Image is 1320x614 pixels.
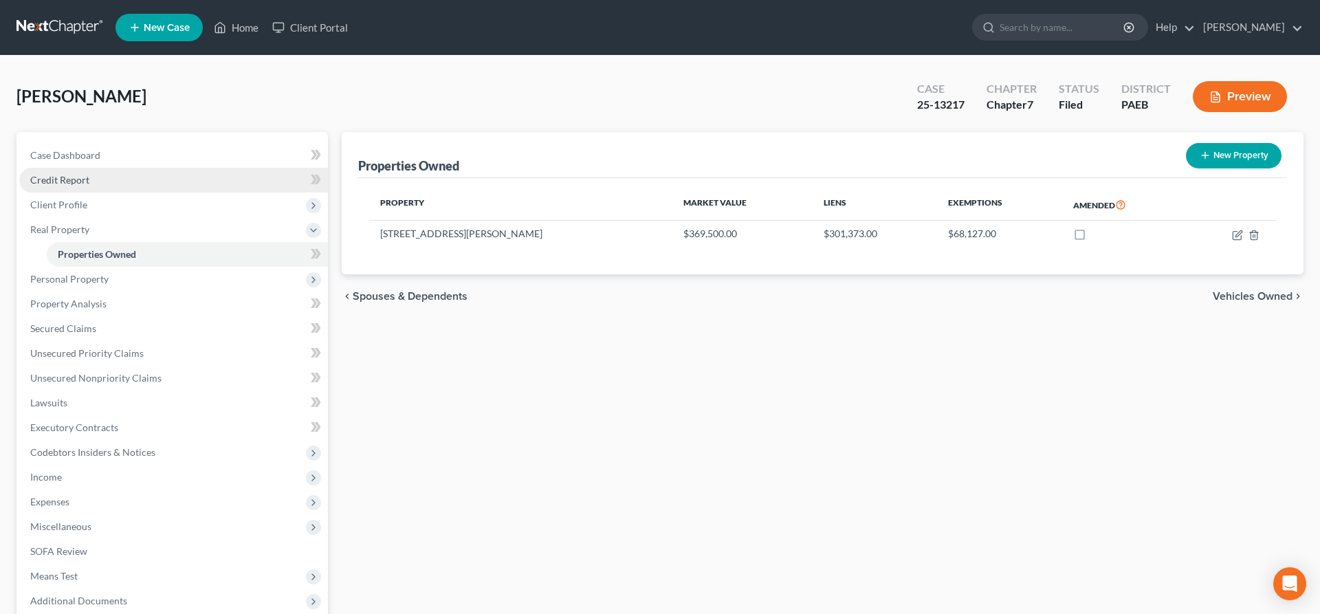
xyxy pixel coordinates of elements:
[917,97,965,113] div: 25-13217
[1292,291,1303,302] i: chevron_right
[1121,81,1171,97] div: District
[1059,81,1099,97] div: Status
[342,291,467,302] button: chevron_left Spouses & Dependents
[19,366,328,391] a: Unsecured Nonpriority Claims
[30,298,107,309] span: Property Analysis
[16,86,146,106] span: [PERSON_NAME]
[30,446,155,458] span: Codebtors Insiders & Notices
[937,189,1063,221] th: Exemptions
[1213,291,1303,302] button: Vehicles Owned chevron_right
[1121,97,1171,113] div: PAEB
[1000,14,1125,40] input: Search by name...
[30,570,78,582] span: Means Test
[19,292,328,316] a: Property Analysis
[813,189,937,221] th: Liens
[19,539,328,564] a: SOFA Review
[30,496,69,507] span: Expenses
[1193,81,1287,112] button: Preview
[30,273,109,285] span: Personal Property
[265,15,355,40] a: Client Portal
[58,248,136,260] span: Properties Owned
[30,199,87,210] span: Client Profile
[917,81,965,97] div: Case
[30,322,96,334] span: Secured Claims
[353,291,467,302] span: Spouses & Dependents
[30,372,162,384] span: Unsecured Nonpriority Claims
[1149,15,1195,40] a: Help
[813,221,937,247] td: $301,373.00
[987,81,1037,97] div: Chapter
[369,189,672,221] th: Property
[30,347,144,359] span: Unsecured Priority Claims
[47,242,328,267] a: Properties Owned
[30,471,62,483] span: Income
[1059,97,1099,113] div: Filed
[19,415,328,440] a: Executory Contracts
[369,221,672,247] td: [STREET_ADDRESS][PERSON_NAME]
[937,221,1063,247] td: $68,127.00
[144,23,190,33] span: New Case
[30,223,89,235] span: Real Property
[19,391,328,415] a: Lawsuits
[1213,291,1292,302] span: Vehicles Owned
[987,97,1037,113] div: Chapter
[19,316,328,341] a: Secured Claims
[30,149,100,161] span: Case Dashboard
[30,545,87,557] span: SOFA Review
[207,15,265,40] a: Home
[1027,98,1033,111] span: 7
[30,520,91,532] span: Miscellaneous
[19,341,328,366] a: Unsecured Priority Claims
[19,143,328,168] a: Case Dashboard
[30,397,67,408] span: Lawsuits
[358,157,459,174] div: Properties Owned
[672,189,813,221] th: Market Value
[1196,15,1303,40] a: [PERSON_NAME]
[30,174,89,186] span: Credit Report
[1062,189,1185,221] th: Amended
[30,595,127,606] span: Additional Documents
[1273,567,1306,600] div: Open Intercom Messenger
[1186,143,1281,168] button: New Property
[342,291,353,302] i: chevron_left
[30,421,118,433] span: Executory Contracts
[19,168,328,193] a: Credit Report
[672,221,813,247] td: $369,500.00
